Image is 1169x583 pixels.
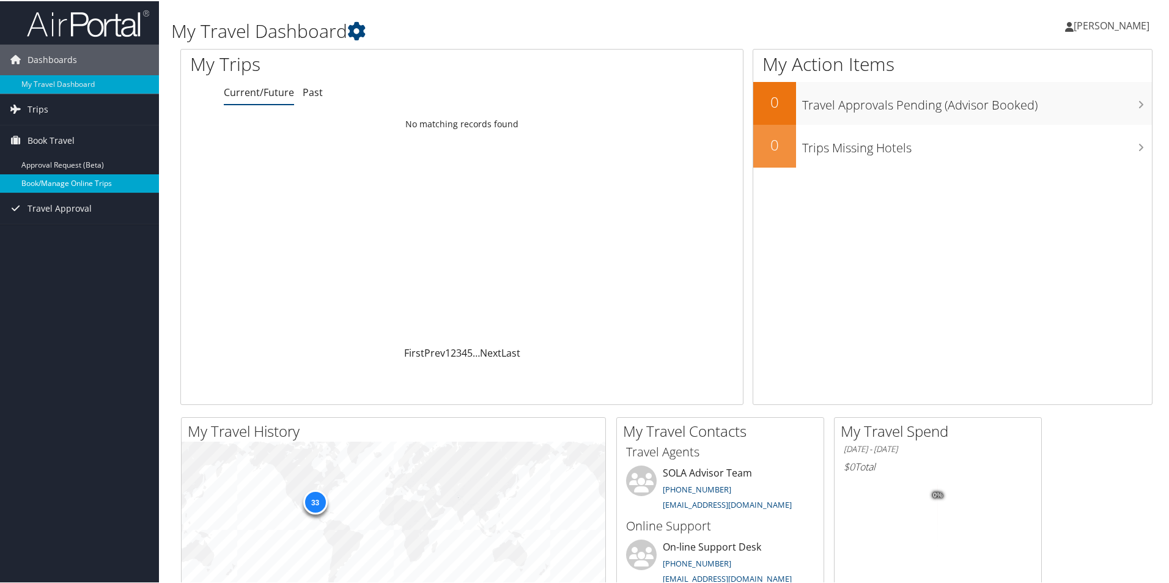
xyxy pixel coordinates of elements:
div: 33 [303,489,327,513]
h6: Total [844,459,1032,472]
h6: [DATE] - [DATE] [844,442,1032,454]
tspan: 0% [933,491,943,498]
td: No matching records found [181,112,743,134]
a: [EMAIL_ADDRESS][DOMAIN_NAME] [663,572,792,583]
a: [PERSON_NAME] [1065,6,1162,43]
li: SOLA Advisor Team [620,464,821,514]
h2: 0 [753,133,796,154]
span: Trips [28,93,48,124]
h3: Online Support [626,516,814,533]
a: 2 [451,345,456,358]
span: Dashboards [28,43,77,74]
h3: Travel Approvals Pending (Advisor Booked) [802,89,1152,113]
h1: My Trips [190,50,500,76]
a: Next [480,345,501,358]
a: Past [303,84,323,98]
a: [EMAIL_ADDRESS][DOMAIN_NAME] [663,498,792,509]
a: 0Travel Approvals Pending (Advisor Booked) [753,81,1152,124]
h1: My Action Items [753,50,1152,76]
a: [PHONE_NUMBER] [663,483,731,494]
a: [PHONE_NUMBER] [663,557,731,568]
a: 5 [467,345,473,358]
span: … [473,345,480,358]
a: First [404,345,424,358]
img: airportal-logo.png [27,8,149,37]
a: Current/Future [224,84,294,98]
a: 4 [462,345,467,358]
a: 3 [456,345,462,358]
a: Last [501,345,520,358]
span: [PERSON_NAME] [1074,18,1149,31]
span: Travel Approval [28,192,92,223]
h2: My Travel Contacts [623,420,824,440]
h3: Trips Missing Hotels [802,132,1152,155]
h3: Travel Agents [626,442,814,459]
h2: My Travel History [188,420,605,440]
h1: My Travel Dashboard [171,17,832,43]
span: $0 [844,459,855,472]
a: 1 [445,345,451,358]
span: Book Travel [28,124,75,155]
a: Prev [424,345,445,358]
a: 0Trips Missing Hotels [753,124,1152,166]
h2: My Travel Spend [841,420,1041,440]
h2: 0 [753,91,796,111]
